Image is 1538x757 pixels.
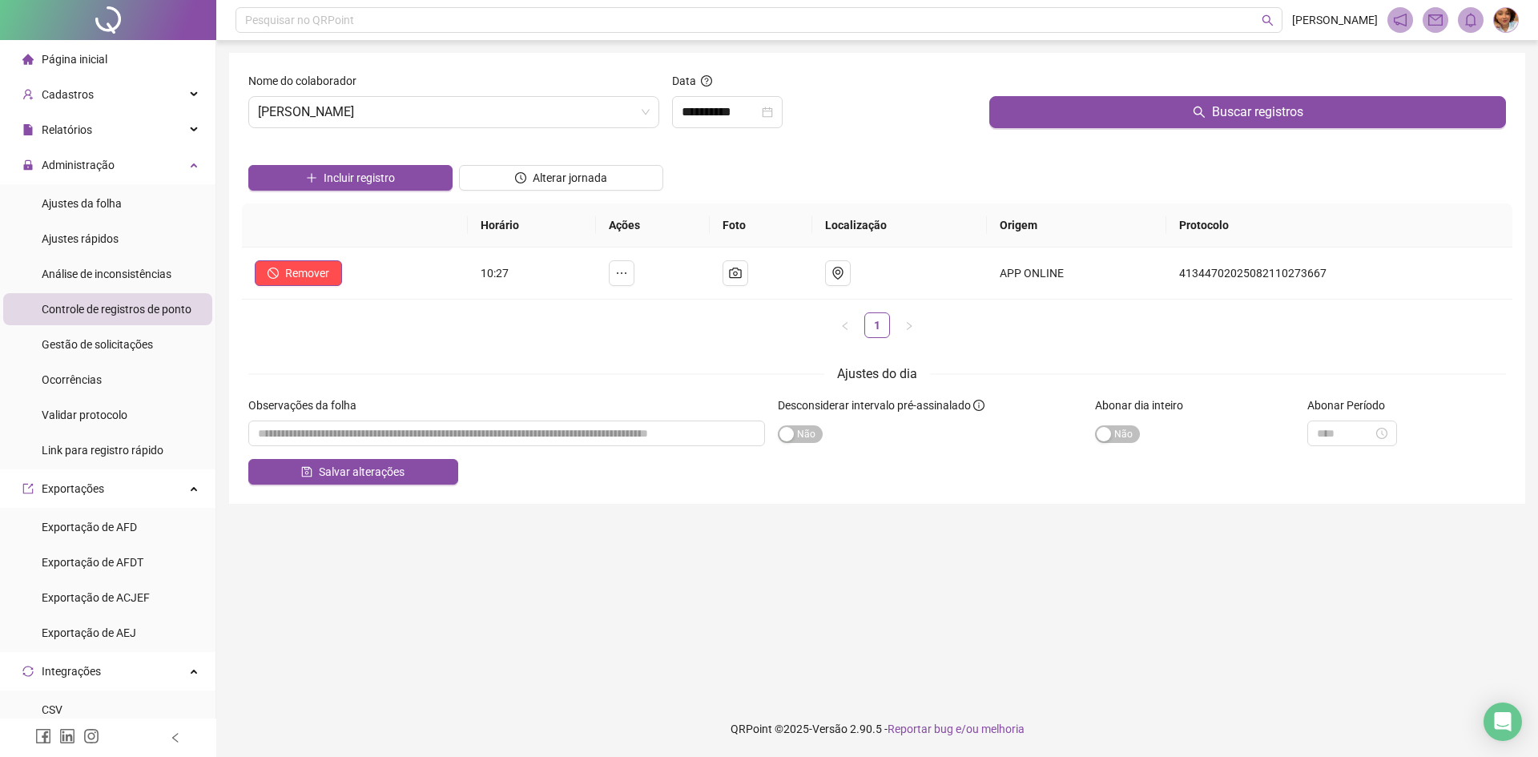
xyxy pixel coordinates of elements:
label: Observações da folha [248,397,367,414]
label: Abonar Período [1307,397,1395,414]
button: Buscar registros [989,96,1506,128]
span: linkedin [59,728,75,744]
span: home [22,54,34,65]
span: bell [1464,13,1478,27]
span: Buscar registros [1212,103,1303,122]
span: CSV [42,703,62,716]
span: plus [306,172,317,183]
td: 41344702025082110273667 [1166,248,1512,300]
span: Exportação de AFD [42,521,137,534]
td: APP ONLINE [987,248,1166,300]
span: Link para registro rápido [42,444,163,457]
span: [PERSON_NAME] [1292,11,1378,29]
span: notification [1393,13,1407,27]
span: Validar protocolo [42,409,127,421]
a: Alterar jornada [459,173,663,186]
span: instagram [83,728,99,744]
li: Próxima página [896,312,922,338]
span: Remover [285,264,329,282]
span: ellipsis [615,267,628,280]
span: Exportação de AEJ [42,626,136,639]
span: question-circle [701,75,712,87]
span: Gestão de solicitações [42,338,153,351]
span: Ajustes rápidos [42,232,119,245]
span: Controle de registros de ponto [42,303,191,316]
span: Salvar alterações [319,463,405,481]
th: Origem [987,203,1166,248]
span: info-circle [973,400,984,411]
div: Open Intercom Messenger [1484,703,1522,741]
img: 81251 [1494,8,1518,32]
span: Data [672,74,696,87]
span: sync [22,666,34,677]
span: stop [268,268,279,279]
span: Reportar bug e/ou melhoria [888,723,1025,735]
span: lock [22,159,34,171]
span: left [170,732,181,743]
footer: QRPoint © 2025 - 2.90.5 - [216,701,1538,757]
th: Protocolo [1166,203,1512,248]
span: Exportações [42,482,104,495]
span: JOSIVALDO FRANÇA GOMES [258,97,650,127]
span: Relatórios [42,123,92,136]
span: Cadastros [42,88,94,101]
button: Remover [255,260,342,286]
span: Ajustes da folha [42,197,122,210]
span: user-add [22,89,34,100]
span: search [1262,14,1274,26]
span: environment [831,267,844,280]
a: 1 [865,313,889,337]
span: Página inicial [42,53,107,66]
span: file [22,124,34,135]
span: mail [1428,13,1443,27]
th: Horário [468,203,596,248]
th: Foto [710,203,812,248]
span: Exportação de ACJEF [42,591,150,604]
th: Localização [812,203,987,248]
label: Nome do colaborador [248,72,367,90]
button: right [896,312,922,338]
span: search [1193,106,1206,119]
span: 10:27 [481,267,509,280]
li: Página anterior [832,312,858,338]
span: Exportação de AFDT [42,556,143,569]
button: Incluir registro [248,165,453,191]
span: Análise de inconsistências [42,268,171,280]
span: Desconsiderar intervalo pré-assinalado [778,399,971,412]
button: Alterar jornada [459,165,663,191]
span: Administração [42,159,115,171]
span: right [904,321,914,331]
span: export [22,483,34,494]
span: Incluir registro [324,169,395,187]
span: camera [729,267,742,280]
span: Ocorrências [42,373,102,386]
label: Abonar dia inteiro [1095,397,1194,414]
span: clock-circle [515,172,526,183]
span: Integrações [42,665,101,678]
th: Ações [596,203,710,248]
span: save [301,466,312,477]
span: Alterar jornada [533,169,607,187]
span: facebook [35,728,51,744]
span: left [840,321,850,331]
button: left [832,312,858,338]
button: Salvar alterações [248,459,458,485]
span: Ajustes do dia [837,366,917,381]
li: 1 [864,312,890,338]
span: Versão [812,723,848,735]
